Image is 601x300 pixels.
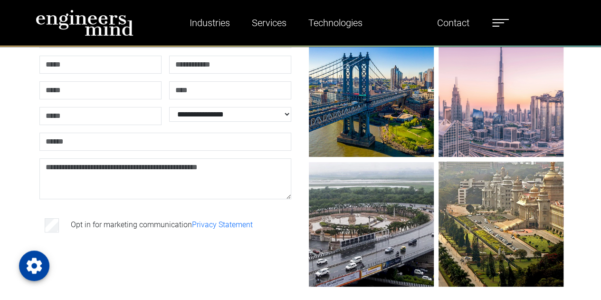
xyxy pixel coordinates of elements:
a: Technologies [305,12,366,34]
iframe: reCAPTCHA [41,250,186,287]
a: Privacy Statement [192,220,253,229]
label: Opt in for marketing communication [71,219,253,231]
a: Contact [433,12,473,34]
img: gif [439,162,563,287]
img: logo [36,10,134,36]
a: Industries [186,12,234,34]
a: Services [248,12,290,34]
img: gif [309,162,434,287]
